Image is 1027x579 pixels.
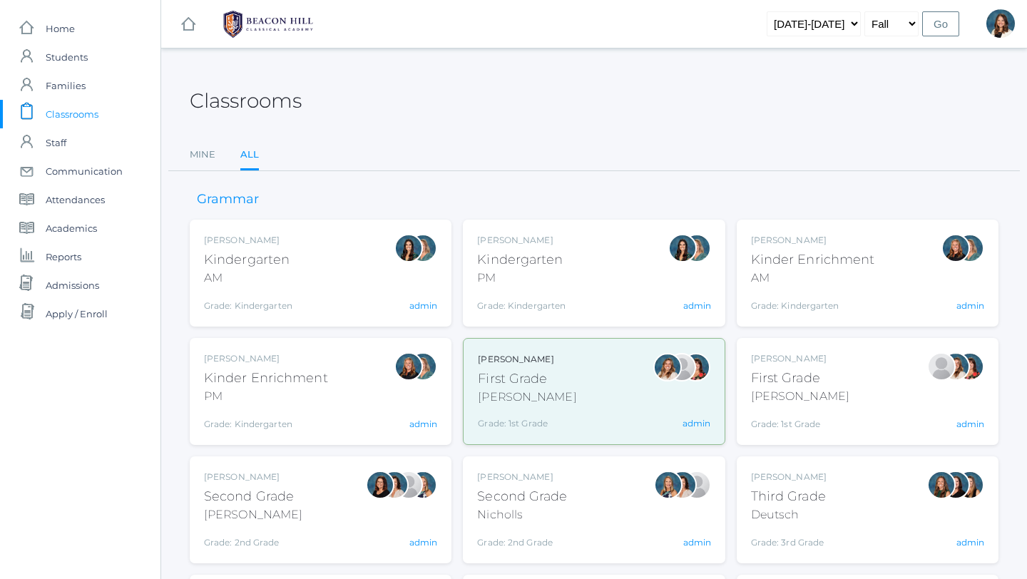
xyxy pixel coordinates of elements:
[477,234,566,247] div: [PERSON_NAME]
[956,537,984,548] a: admin
[751,529,827,549] div: Grade: 3rd Grade
[477,529,567,549] div: Grade: 2nd Grade
[751,388,849,405] div: [PERSON_NAME]
[751,234,875,247] div: [PERSON_NAME]
[922,11,959,36] input: Go
[477,270,566,287] div: PM
[46,185,105,214] span: Attendances
[190,140,215,169] a: Mine
[204,352,328,365] div: [PERSON_NAME]
[941,234,970,262] div: Nicole Dean
[683,234,711,262] div: Maureen Doyle
[394,234,423,262] div: Jordyn Dewey
[683,471,711,499] div: Sarah Armstrong
[204,234,292,247] div: [PERSON_NAME]
[751,471,827,483] div: [PERSON_NAME]
[927,471,956,499] div: Andrea Deutsch
[653,353,682,381] div: Liv Barber
[46,157,123,185] span: Communication
[409,537,437,548] a: admin
[477,292,566,312] div: Grade: Kindergarten
[683,300,711,311] a: admin
[204,270,292,287] div: AM
[215,6,322,42] img: 1_BHCALogos-05.png
[204,292,292,312] div: Grade: Kindergarten
[927,352,956,381] div: Jaimie Watson
[751,369,849,388] div: First Grade
[478,411,576,430] div: Grade: 1st Grade
[366,471,394,499] div: Emily Balli
[751,292,875,312] div: Grade: Kindergarten
[190,193,266,207] h3: Grammar
[394,471,423,499] div: Sarah Armstrong
[986,9,1015,38] div: Teresa Deutsch
[477,506,567,523] div: Nicholls
[409,234,437,262] div: Maureen Doyle
[956,471,984,499] div: Juliana Fowler
[380,471,409,499] div: Cari Burke
[751,506,827,523] div: Deutsch
[190,90,302,112] h2: Classrooms
[409,419,437,429] a: admin
[46,14,75,43] span: Home
[204,411,328,431] div: Grade: Kindergarten
[204,506,302,523] div: [PERSON_NAME]
[46,100,98,128] span: Classrooms
[477,471,567,483] div: [PERSON_NAME]
[204,250,292,270] div: Kindergarten
[682,353,710,381] div: Heather Wallock
[394,352,423,381] div: Nicole Dean
[204,487,302,506] div: Second Grade
[751,352,849,365] div: [PERSON_NAME]
[477,250,566,270] div: Kindergarten
[477,487,567,506] div: Second Grade
[956,352,984,381] div: Heather Wallock
[409,352,437,381] div: Maureen Doyle
[409,471,437,499] div: Courtney Nicholls
[668,353,696,381] div: Jaimie Watson
[956,419,984,429] a: admin
[683,537,711,548] a: admin
[204,369,328,388] div: Kinder Enrichment
[751,487,827,506] div: Third Grade
[46,299,108,328] span: Apply / Enroll
[956,300,984,311] a: admin
[478,353,576,366] div: [PERSON_NAME]
[941,471,970,499] div: Katie Watters
[46,271,99,299] span: Admissions
[668,234,697,262] div: Jordyn Dewey
[46,71,86,100] span: Families
[941,352,970,381] div: Liv Barber
[240,140,259,171] a: All
[956,234,984,262] div: Maureen Doyle
[46,128,66,157] span: Staff
[204,471,302,483] div: [PERSON_NAME]
[478,389,576,406] div: [PERSON_NAME]
[46,214,97,242] span: Academics
[751,250,875,270] div: Kinder Enrichment
[204,388,328,405] div: PM
[46,43,88,71] span: Students
[409,300,437,311] a: admin
[46,242,81,271] span: Reports
[668,471,697,499] div: Cari Burke
[204,529,302,549] div: Grade: 2nd Grade
[683,418,710,429] a: admin
[478,369,576,389] div: First Grade
[751,411,849,431] div: Grade: 1st Grade
[654,471,683,499] div: Courtney Nicholls
[751,270,875,287] div: AM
